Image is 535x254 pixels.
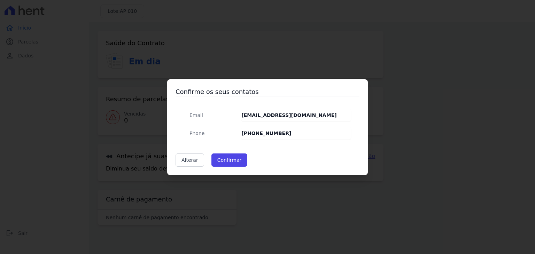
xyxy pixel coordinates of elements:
[241,130,291,136] strong: [PHONE_NUMBER]
[189,130,204,136] span: translation missing: pt-BR.public.contracts.modal.confirmation.phone
[189,112,203,118] span: translation missing: pt-BR.public.contracts.modal.confirmation.email
[241,112,336,118] strong: [EMAIL_ADDRESS][DOMAIN_NAME]
[176,88,359,96] h3: Confirme os seus contatos
[211,153,248,167] button: Confirmar
[176,153,204,167] a: Alterar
